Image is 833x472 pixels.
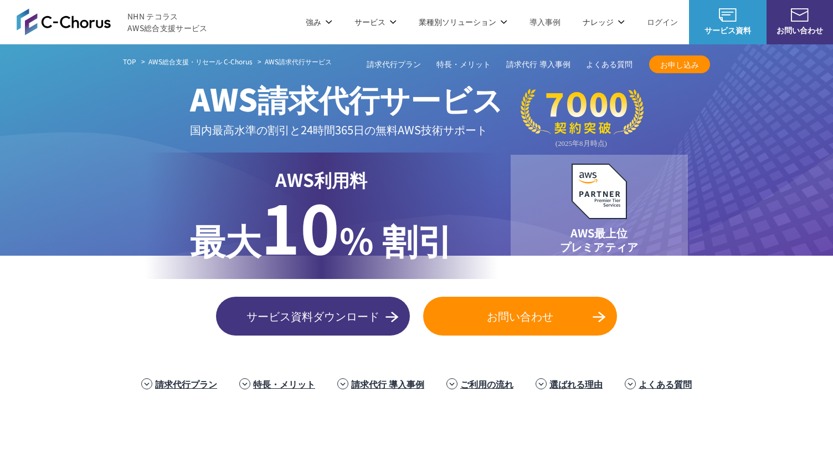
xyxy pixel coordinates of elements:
a: よくある質問 [639,377,692,390]
p: ナレッジ [583,16,625,28]
p: サービス [354,16,397,28]
img: 契約件数 [521,89,644,148]
img: お問い合わせ [791,8,809,22]
a: AWS総合支援サービス C-Chorus NHN テコラスAWS総合支援サービス [17,8,208,35]
p: AWS最上位 プレミアティア サービスパートナー [549,226,649,267]
img: エアトリ [418,420,506,465]
span: お申し込み [649,59,710,70]
span: 10 [261,177,340,274]
span: お問い合わせ [767,24,833,36]
img: ミズノ [119,420,207,465]
img: クリスピー・クリーム・ドーナツ [717,420,805,465]
p: % 割引 [190,192,453,266]
span: サービス資料 [689,24,767,36]
a: 請求代行 導入事例 [351,377,424,390]
p: 強み [306,16,332,28]
span: AWS請求代行サービス [265,57,332,66]
a: ログイン [647,16,678,28]
a: お申し込み [649,55,710,73]
a: 選ばれる理由 [549,377,603,390]
span: サービス資料ダウンロード [216,308,410,324]
span: AWS請求代行サービス [190,76,503,120]
a: ご利用の流れ [460,377,513,390]
span: NHN テコラス AWS総合支援サービス [127,11,208,34]
img: AWS総合支援サービス C-Chorus サービス資料 [719,8,737,22]
a: 請求代行プラン [155,377,217,390]
a: AWS総合支援・リセール C-Chorus [148,57,253,67]
a: 導入事例 [529,16,561,28]
a: 請求代行 導入事例 [506,59,570,70]
a: 特長・メリット [436,59,491,70]
img: AWSプレミアティアサービスパートナー [572,164,627,219]
p: 業種別ソリューション [419,16,507,28]
img: ヤマサ醤油 [517,420,606,465]
a: お問い合わせ [423,297,617,336]
img: AWS総合支援サービス C-Chorus [17,8,111,35]
a: サービス資料ダウンロード [216,297,410,336]
img: 住友生命保険相互 [218,420,307,465]
img: フジモトHD [318,420,407,465]
p: AWS利用料 [190,166,453,192]
a: 特長・メリット [253,377,315,390]
img: 東京書籍 [617,420,706,465]
span: 最大 [190,214,261,265]
p: 国内最高水準の割引と 24時間365日の無料AWS技術サポート [190,120,503,139]
a: TOP [123,57,136,67]
span: お問い合わせ [423,308,617,324]
a: よくある質問 [586,59,633,70]
a: 請求代行プラン [367,59,421,70]
img: 三菱地所 [19,420,107,465]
